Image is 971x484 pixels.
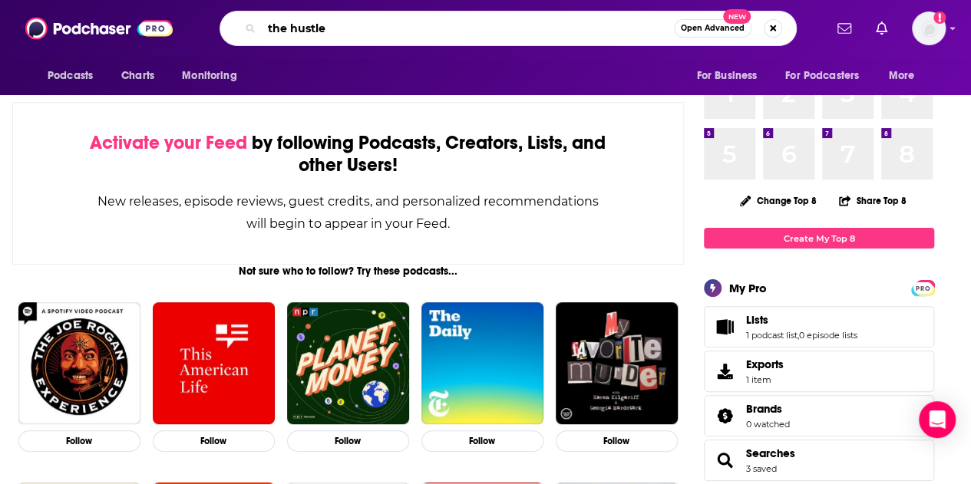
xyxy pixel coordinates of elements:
a: Charts [111,61,163,91]
a: 1 podcast list [746,330,798,341]
a: Lists [746,313,857,327]
span: Monitoring [182,65,236,87]
div: by following Podcasts, Creators, Lists, and other Users! [90,132,606,176]
div: Search podcasts, credits, & more... [220,11,797,46]
a: PRO [913,282,932,293]
button: Share Top 8 [838,186,907,216]
span: New [723,9,751,24]
a: 0 watched [746,419,790,430]
img: The Joe Rogan Experience [18,302,140,424]
span: Exports [746,357,784,371]
a: Searches [746,446,795,460]
button: open menu [685,61,776,91]
button: Change Top 8 [731,191,826,210]
span: , [798,330,799,341]
span: Open Advanced [681,25,745,32]
a: Create My Top 8 [704,228,934,249]
span: Brands [746,402,782,416]
input: Search podcasts, credits, & more... [262,16,674,41]
button: Follow [287,430,409,453]
button: Follow [556,430,678,453]
span: Logged in as COliver [912,12,946,45]
img: The Daily [421,302,543,424]
a: Exports [704,351,934,392]
div: New releases, episode reviews, guest credits, and personalized recommendations will begin to appe... [90,190,606,235]
img: User Profile [912,12,946,45]
a: Show notifications dropdown [831,15,857,41]
span: Lists [746,313,768,327]
span: Activate your Feed [90,131,247,154]
span: Podcasts [48,65,93,87]
a: Brands [709,405,740,426]
a: Brands [746,402,790,416]
div: Not sure who to follow? Try these podcasts... [12,265,684,278]
img: This American Life [153,302,275,424]
button: open menu [37,61,113,91]
svg: Add a profile image [933,12,946,24]
span: Brands [704,395,934,436]
a: 3 saved [746,463,777,474]
a: Lists [709,316,740,337]
button: Follow [421,430,543,453]
span: PRO [913,282,932,294]
span: More [889,65,915,87]
img: Planet Money [287,302,409,424]
a: Searches [709,449,740,471]
button: open menu [878,61,934,91]
img: Podchaser - Follow, Share and Rate Podcasts [25,14,173,43]
button: open menu [775,61,881,91]
span: 1 item [746,374,784,385]
button: Show profile menu [912,12,946,45]
button: open menu [171,61,256,91]
span: Searches [704,440,934,481]
span: Lists [704,306,934,347]
span: For Podcasters [785,65,859,87]
span: Exports [709,361,740,382]
button: Open AdvancedNew [674,19,751,38]
span: Charts [121,65,154,87]
button: Follow [153,430,275,453]
span: For Business [696,65,757,87]
div: My Pro [729,281,767,295]
a: Show notifications dropdown [870,15,893,41]
a: 0 episode lists [799,330,857,341]
img: My Favorite Murder with Karen Kilgariff and Georgia Hardstark [556,302,678,424]
button: Follow [18,430,140,453]
div: Open Intercom Messenger [919,401,956,438]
